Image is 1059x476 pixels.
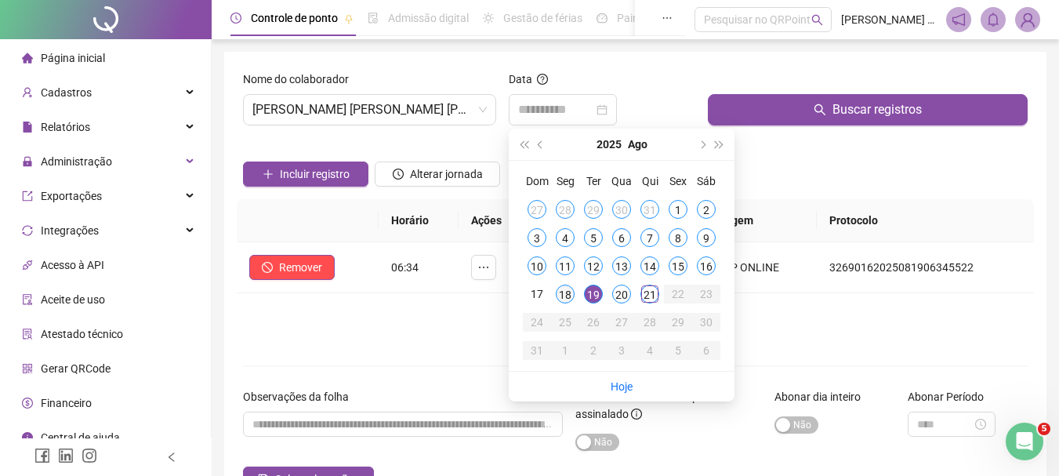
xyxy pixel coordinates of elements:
[774,388,871,405] label: Abonar dia inteiro
[34,448,50,463] span: facebook
[579,252,607,280] td: 2025-08-12
[664,308,692,336] td: 2025-08-29
[692,223,720,252] td: 2025-08-09
[22,122,33,133] span: file
[391,261,419,274] span: 06:34
[607,336,636,365] td: 2025-09-03
[551,336,579,365] td: 2025-09-01
[708,94,1028,125] button: Buscar registros
[692,252,720,280] td: 2025-08-16
[279,259,322,276] span: Remover
[640,228,659,247] div: 7
[612,228,631,247] div: 6
[692,280,720,308] td: 2025-08-23
[368,13,379,24] span: file-done
[640,341,659,360] div: 4
[817,242,1034,293] td: 32690162025081906345522
[607,167,636,195] th: Qua
[584,228,603,247] div: 5
[711,129,728,160] button: super-next-year
[459,199,530,242] th: Ações
[597,13,607,24] span: dashboard
[41,155,112,168] span: Administração
[393,169,404,180] span: clock-circle
[986,13,1000,27] span: bell
[612,285,631,303] div: 20
[532,129,549,160] button: prev-year
[584,313,603,332] div: 26
[579,336,607,365] td: 2025-09-02
[579,195,607,223] td: 2025-07-29
[556,313,575,332] div: 25
[528,228,546,247] div: 3
[58,448,74,463] span: linkedin
[584,200,603,219] div: 29
[22,225,33,236] span: sync
[704,199,817,242] th: Origem
[640,200,659,219] div: 31
[579,223,607,252] td: 2025-08-05
[704,242,817,293] td: APP ONLINE
[22,432,33,443] span: info-circle
[22,156,33,167] span: lock
[551,308,579,336] td: 2025-08-25
[611,380,633,393] a: Hoje
[523,252,551,280] td: 2025-08-10
[551,195,579,223] td: 2025-07-28
[41,121,90,133] span: Relatórios
[41,52,105,64] span: Página inicial
[697,200,716,219] div: 2
[41,328,123,340] span: Atestado técnico
[811,14,823,26] span: search
[243,71,359,88] label: Nome do colaborador
[669,313,687,332] div: 29
[1006,423,1043,460] iframe: Intercom live chat
[669,228,687,247] div: 8
[584,285,603,303] div: 19
[693,129,710,160] button: next-year
[551,280,579,308] td: 2025-08-18
[631,409,642,420] span: info-circle
[22,398,33,409] span: dollar
[607,280,636,308] td: 2025-08-20
[523,223,551,252] td: 2025-08-03
[584,341,603,360] div: 2
[263,169,274,180] span: plus
[841,11,937,28] span: [PERSON_NAME] - PANTAOIL LTDA
[556,256,575,275] div: 11
[523,336,551,365] td: 2025-08-31
[41,362,111,375] span: Gerar QRCode
[697,285,716,303] div: 23
[636,223,664,252] td: 2025-08-07
[814,104,826,116] span: search
[617,12,678,24] span: Painel do DP
[697,313,716,332] div: 30
[636,195,664,223] td: 2025-07-31
[523,280,551,308] td: 2025-08-17
[477,261,490,274] span: ellipsis
[636,252,664,280] td: 2025-08-14
[817,199,1034,242] th: Protocolo
[952,13,966,27] span: notification
[579,308,607,336] td: 2025-08-26
[697,341,716,360] div: 6
[243,162,368,187] button: Incluir registro
[388,12,469,24] span: Admissão digital
[1038,423,1050,435] span: 5
[664,195,692,223] td: 2025-08-01
[41,224,99,237] span: Integrações
[230,13,241,24] span: clock-circle
[607,223,636,252] td: 2025-08-06
[252,95,487,125] span: ANTONIO CARLOS OLIVEIRA CAMILO
[664,167,692,195] th: Sex
[584,256,603,275] div: 12
[556,228,575,247] div: 4
[607,308,636,336] td: 2025-08-27
[692,195,720,223] td: 2025-08-02
[528,200,546,219] div: 27
[41,259,104,271] span: Acesso à API
[556,341,575,360] div: 1
[528,341,546,360] div: 31
[612,256,631,275] div: 13
[640,256,659,275] div: 14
